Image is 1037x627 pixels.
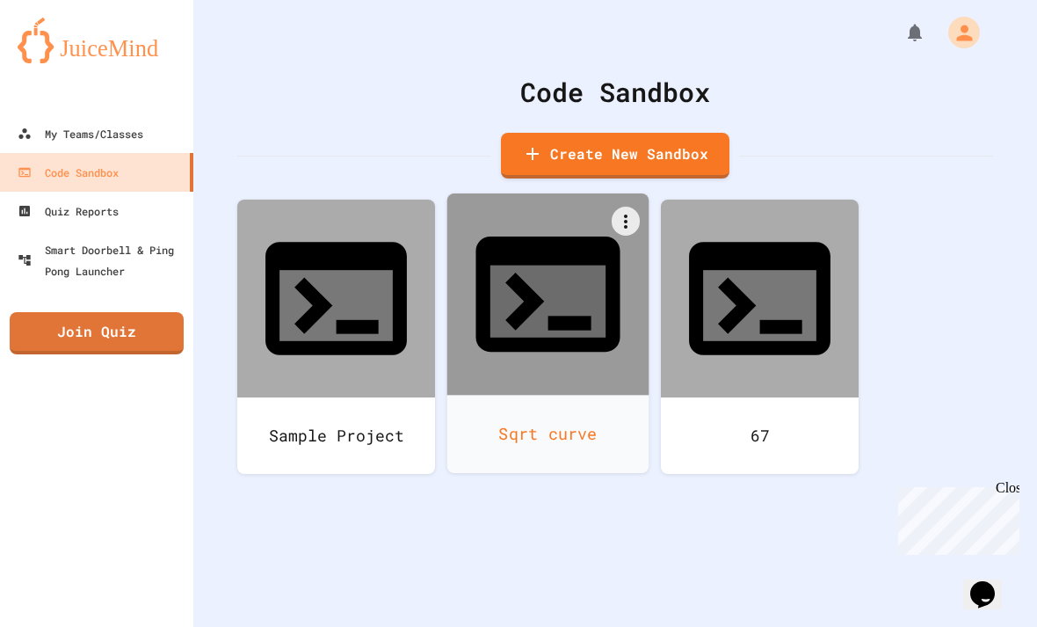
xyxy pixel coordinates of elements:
div: 67 [661,397,859,474]
a: Sample Project [237,200,435,474]
div: Sqrt curve [447,395,649,473]
div: Code Sandbox [237,72,993,112]
div: My Account [930,12,984,53]
iframe: chat widget [891,480,1019,555]
a: 67 [661,200,859,474]
div: My Notifications [872,18,930,47]
div: Smart Doorbell & Ping Pong Launcher [18,239,186,281]
img: logo-orange.svg [18,18,176,63]
a: Join Quiz [10,312,184,354]
div: Quiz Reports [18,200,119,222]
div: Code Sandbox [18,162,119,183]
div: Sample Project [237,397,435,474]
div: My Teams/Classes [18,123,143,144]
div: Chat with us now!Close [7,7,121,112]
a: Create New Sandbox [501,133,729,179]
a: Sqrt curve [447,193,649,473]
iframe: chat widget [963,557,1019,609]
